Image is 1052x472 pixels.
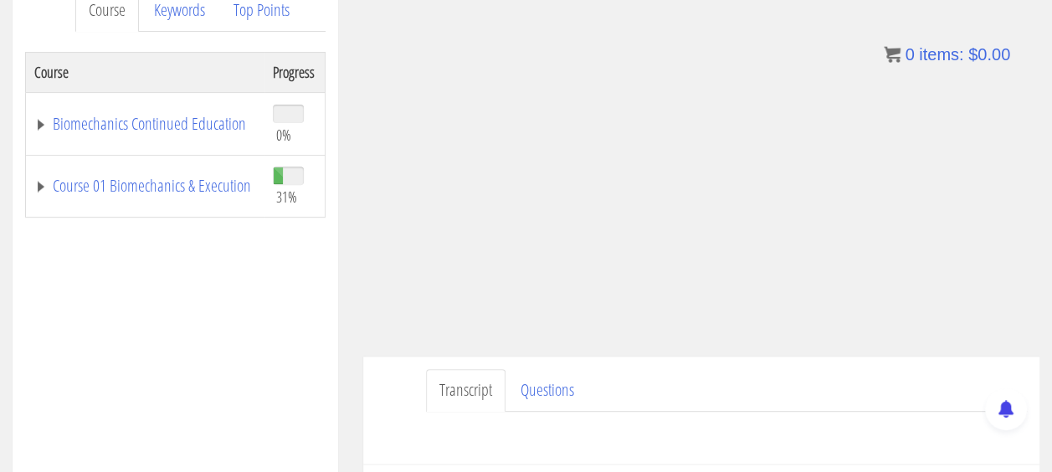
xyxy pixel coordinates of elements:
a: Course 01 Biomechanics & Execution [34,177,256,194]
th: Course [26,52,265,92]
a: Questions [507,369,588,412]
a: 0 items: $0.00 [884,45,1010,64]
span: 0 [905,45,914,64]
bdi: 0.00 [968,45,1010,64]
th: Progress [264,52,325,92]
a: Biomechanics Continued Education [34,115,256,132]
span: 0% [276,126,291,144]
span: 31% [276,187,297,206]
span: $ [968,45,978,64]
span: items: [919,45,963,64]
a: Transcript [426,369,505,412]
img: icon11.png [884,46,901,63]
